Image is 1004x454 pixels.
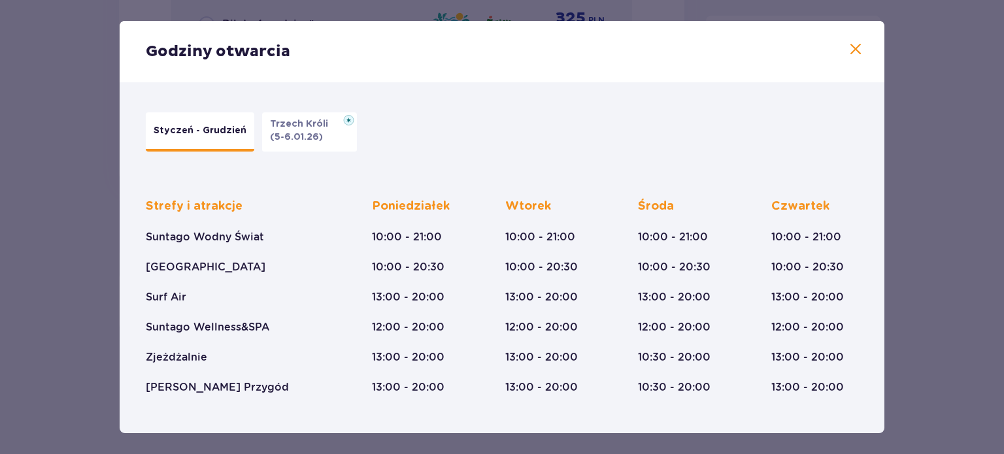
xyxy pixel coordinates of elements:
p: 13:00 - 20:00 [505,290,578,304]
button: Styczeń - Grudzień [146,112,254,152]
p: 10:00 - 21:00 [771,230,841,244]
p: 13:00 - 20:00 [372,350,444,365]
p: 10:30 - 20:00 [638,350,711,365]
p: 13:00 - 20:00 [771,350,844,365]
p: 10:00 - 21:00 [372,230,442,244]
p: 10:30 - 20:00 [638,380,711,395]
p: Strefy i atrakcje [146,199,243,214]
p: 13:00 - 20:00 [638,290,711,304]
p: Trzech Króli [270,118,336,131]
p: 13:00 - 20:00 [372,380,444,395]
p: 12:00 - 20:00 [638,320,711,334]
p: 13:00 - 20:00 [771,290,844,304]
p: 10:00 - 21:00 [505,230,575,244]
p: 13:00 - 20:00 [771,380,844,395]
button: Trzech Króli(5-6.01.26) [262,112,357,152]
p: Czwartek [771,199,829,214]
p: 13:00 - 20:00 [505,350,578,365]
p: Suntago Wellness&SPA [146,320,269,334]
p: 12:00 - 20:00 [372,320,444,334]
p: [PERSON_NAME] Przygód [146,380,289,395]
p: Suntago Wodny Świat [146,230,264,244]
p: (5-6.01.26) [270,131,323,144]
p: 13:00 - 20:00 [505,380,578,395]
p: Wtorek [505,199,551,214]
p: Surf Air [146,290,186,304]
p: 10:00 - 20:30 [505,260,578,274]
p: 12:00 - 20:00 [771,320,844,334]
p: 10:00 - 20:30 [771,260,844,274]
p: 10:00 - 21:00 [638,230,708,244]
p: 10:00 - 20:30 [638,260,711,274]
p: 13:00 - 20:00 [372,290,444,304]
p: 12:00 - 20:00 [505,320,578,334]
p: 10:00 - 20:30 [372,260,444,274]
p: [GEOGRAPHIC_DATA] [146,260,265,274]
p: Godziny otwarcia [146,42,290,61]
p: Zjeżdżalnie [146,350,207,365]
p: Styczeń - Grudzień [154,124,246,137]
p: Środa [638,199,674,214]
p: Poniedziałek [372,199,450,214]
